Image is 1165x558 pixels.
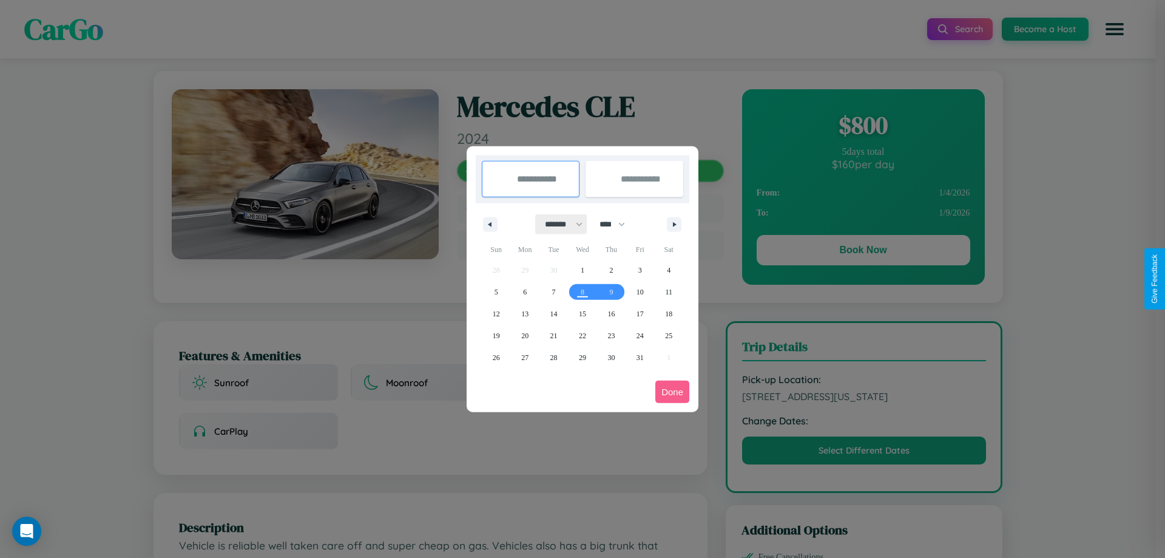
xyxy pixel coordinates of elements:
[638,259,642,281] span: 3
[626,303,654,325] button: 17
[637,281,644,303] span: 10
[482,240,510,259] span: Sun
[609,259,613,281] span: 2
[637,303,644,325] span: 17
[510,240,539,259] span: Mon
[521,303,528,325] span: 13
[568,240,596,259] span: Wed
[539,303,568,325] button: 14
[568,347,596,369] button: 29
[597,281,626,303] button: 9
[607,325,615,347] span: 23
[523,281,527,303] span: 6
[539,347,568,369] button: 28
[655,381,689,403] button: Done
[581,281,584,303] span: 8
[581,259,584,281] span: 1
[579,325,586,347] span: 22
[597,303,626,325] button: 16
[667,259,670,281] span: 4
[510,325,539,347] button: 20
[482,303,510,325] button: 12
[482,347,510,369] button: 26
[539,240,568,259] span: Tue
[568,325,596,347] button: 22
[597,240,626,259] span: Thu
[1150,254,1159,304] div: Give Feedback
[655,303,683,325] button: 18
[637,325,644,347] span: 24
[665,325,672,347] span: 25
[579,347,586,369] span: 29
[655,240,683,259] span: Sat
[626,259,654,281] button: 3
[597,347,626,369] button: 30
[626,347,654,369] button: 31
[626,281,654,303] button: 10
[655,325,683,347] button: 25
[521,325,528,347] span: 20
[550,325,558,347] span: 21
[607,303,615,325] span: 16
[550,303,558,325] span: 14
[568,281,596,303] button: 8
[655,259,683,281] button: 4
[510,303,539,325] button: 13
[568,259,596,281] button: 1
[539,281,568,303] button: 7
[495,281,498,303] span: 5
[539,325,568,347] button: 21
[12,517,41,546] div: Open Intercom Messenger
[493,303,500,325] span: 12
[482,281,510,303] button: 5
[665,303,672,325] span: 18
[579,303,586,325] span: 15
[510,281,539,303] button: 6
[510,347,539,369] button: 27
[521,347,528,369] span: 27
[626,325,654,347] button: 24
[626,240,654,259] span: Fri
[597,259,626,281] button: 2
[482,325,510,347] button: 19
[550,347,558,369] span: 28
[607,347,615,369] span: 30
[609,281,613,303] span: 9
[568,303,596,325] button: 15
[597,325,626,347] button: 23
[552,281,556,303] span: 7
[493,325,500,347] span: 19
[655,281,683,303] button: 11
[665,281,672,303] span: 11
[493,347,500,369] span: 26
[637,347,644,369] span: 31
